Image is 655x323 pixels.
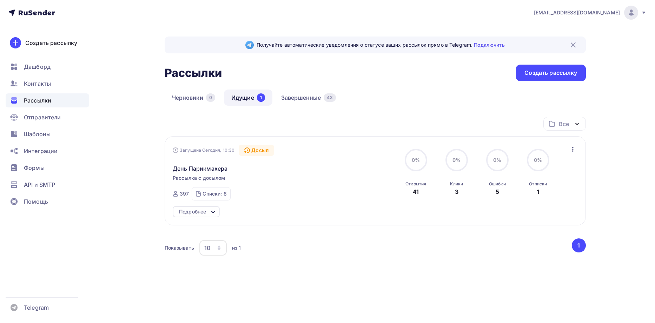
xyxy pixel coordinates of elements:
[204,244,210,252] div: 10
[24,130,51,138] span: Шаблоны
[173,164,227,173] span: День Парикмахера
[245,41,254,49] img: Telegram
[496,187,499,196] div: 5
[239,145,274,156] div: Досыл
[165,244,194,251] div: Показывать
[493,157,501,163] span: 0%
[474,42,504,48] a: Подключить
[274,90,343,106] a: Завершенные43
[529,181,547,187] div: Отписки
[543,117,586,131] button: Все
[257,93,265,102] div: 1
[173,174,225,182] span: Рассылка с досылом
[534,157,542,163] span: 0%
[24,147,58,155] span: Интеграции
[224,90,272,106] a: Идущие1
[24,197,48,206] span: Помощь
[25,39,77,47] div: Создать рассылку
[24,164,45,172] span: Формы
[232,244,241,251] div: из 1
[257,41,504,48] span: Получайте автоматические уведомления о статусе ваших рассылок прямо в Telegram.
[6,93,89,107] a: Рассылки
[524,69,577,77] div: Создать рассылку
[534,9,620,16] span: [EMAIL_ADDRESS][DOMAIN_NAME]
[324,93,336,102] div: 43
[6,77,89,91] a: Контакты
[24,303,49,312] span: Telegram
[24,96,51,105] span: Рассылки
[455,187,458,196] div: 3
[489,181,506,187] div: Ошибки
[534,6,647,20] a: [EMAIL_ADDRESS][DOMAIN_NAME]
[173,147,234,153] div: Запущена Сегодня, 10:30
[452,157,461,163] span: 0%
[165,90,223,106] a: Черновики0
[572,238,586,252] button: Go to page 1
[24,180,55,189] span: API и SMTP
[24,113,61,121] span: Отправители
[412,157,420,163] span: 0%
[203,190,226,197] div: Списки: 8
[6,127,89,141] a: Шаблоны
[6,110,89,124] a: Отправители
[165,66,222,80] h2: Рассылки
[206,93,215,102] div: 0
[179,207,206,216] div: Подробнее
[6,161,89,175] a: Формы
[24,62,51,71] span: Дашборд
[180,190,189,197] div: 397
[450,181,463,187] div: Клики
[570,238,586,252] ul: Pagination
[199,240,227,256] button: 10
[413,187,419,196] div: 41
[537,187,539,196] div: 1
[24,79,51,88] span: Контакты
[405,181,426,187] div: Открытия
[559,120,569,128] div: Все
[6,60,89,74] a: Дашборд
